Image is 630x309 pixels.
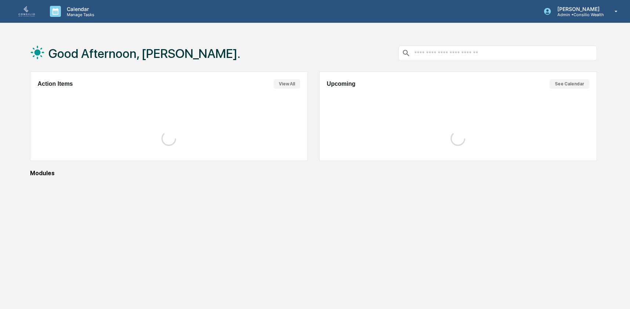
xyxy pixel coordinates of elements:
p: Calendar [61,6,98,12]
p: [PERSON_NAME] [551,6,604,12]
p: Admin • Consilio Wealth [551,12,604,17]
button: View All [274,79,300,89]
p: Manage Tasks [61,12,98,17]
h2: Upcoming [327,81,356,87]
img: logo [18,6,35,17]
h2: Action Items [38,81,73,87]
button: See Calendar [550,79,589,89]
h1: Good Afternoon, [PERSON_NAME]. [48,46,240,61]
div: Modules [30,170,597,177]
